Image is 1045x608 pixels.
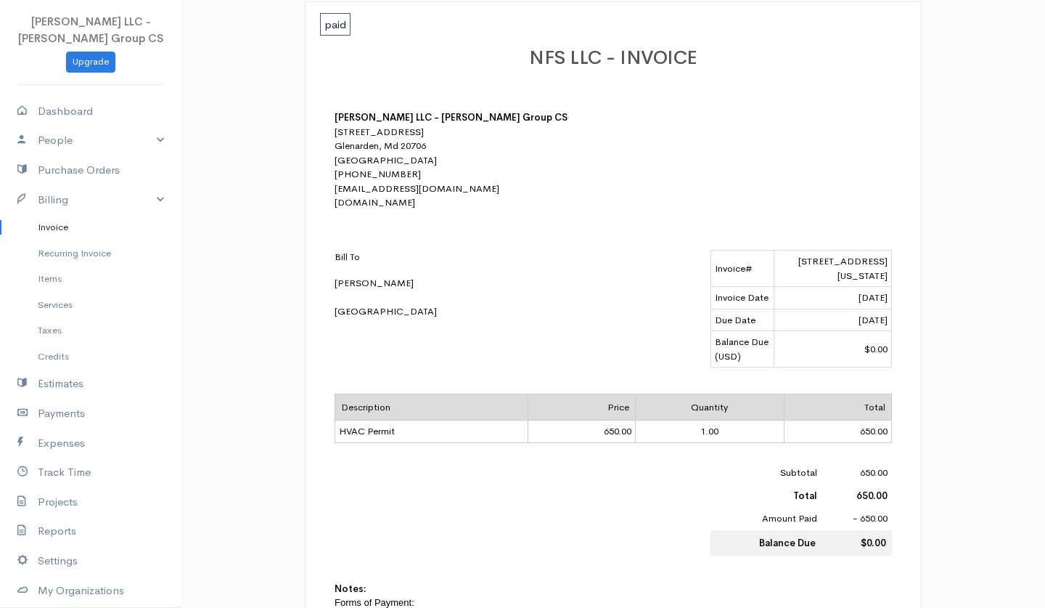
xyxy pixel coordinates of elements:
[784,421,892,443] td: 650.00
[821,507,892,530] td: - 650.00
[335,394,528,421] td: Description
[711,287,774,309] td: Invoice Date
[335,250,589,318] div: [PERSON_NAME] [GEOGRAPHIC_DATA]
[821,461,892,485] td: 650.00
[774,287,892,309] td: [DATE]
[856,490,888,502] b: 650.00
[635,421,784,443] td: 1.00
[793,490,817,502] b: Total
[335,125,589,210] div: [STREET_ADDRESS] Glenarden, Md 20706 [GEOGRAPHIC_DATA] [PHONE_NUMBER] [EMAIL_ADDRESS][DOMAIN_NAME...
[821,530,892,556] td: $0.00
[335,583,366,595] b: Notes:
[335,421,528,443] td: HVAC Permit
[528,421,635,443] td: 650.00
[774,331,892,368] td: $0.00
[335,48,892,69] h1: NFS LLC - INVOICE
[18,15,164,45] span: [PERSON_NAME] LLC - [PERSON_NAME] Group CS
[528,394,635,421] td: Price
[711,251,774,287] td: Invoice#
[335,597,414,608] span: Forms of Payment:
[774,309,892,331] td: [DATE]
[710,507,821,530] td: Amount Paid
[335,250,589,264] p: Bill To
[774,251,892,287] td: [STREET_ADDRESS][US_STATE]
[711,309,774,331] td: Due Date
[711,331,774,368] td: Balance Due (USD)
[635,394,784,421] td: Quantity
[784,394,892,421] td: Total
[710,461,821,485] td: Subtotal
[320,13,351,36] span: paid
[335,111,567,123] b: [PERSON_NAME] LLC - [PERSON_NAME] Group CS
[710,530,821,556] td: Balance Due
[66,52,115,73] a: Upgrade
